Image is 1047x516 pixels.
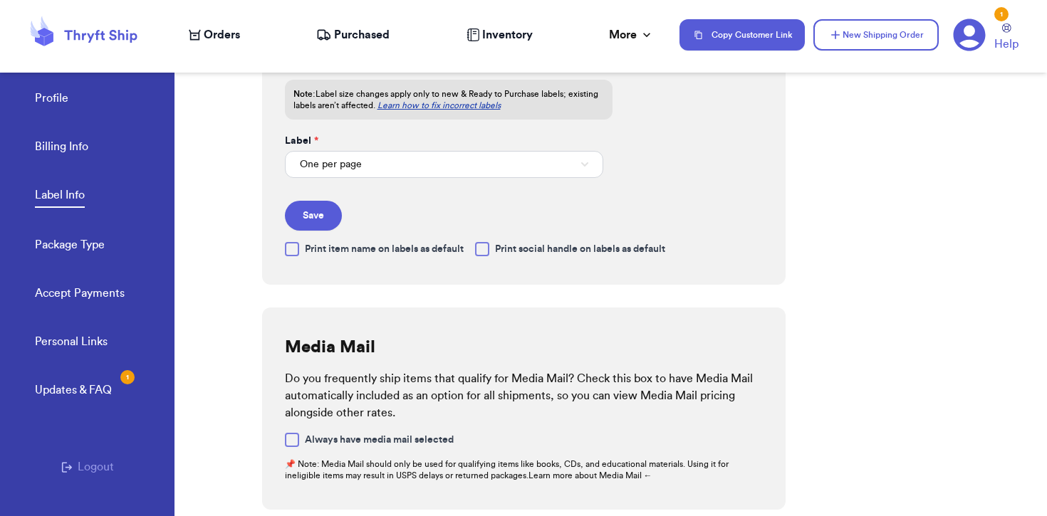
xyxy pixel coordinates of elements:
button: New Shipping Order [813,19,939,51]
button: Save [285,201,342,231]
label: Label [285,134,318,148]
a: Accept Payments [35,285,125,305]
span: One per page [300,157,362,172]
span: Print social handle on labels as default [495,242,665,256]
a: Personal Links [35,333,108,353]
a: Updates & FAQ1 [35,381,112,401]
a: Label Info [35,186,85,208]
span: Inventory [482,26,533,43]
span: Purchased [334,26,390,43]
a: Profile [35,90,68,110]
p: 📌 Note: Media Mail should only be used for qualifying items like books, CDs, and educational mate... [285,458,763,481]
span: Always have media mail selected [305,433,454,447]
div: 1 [994,7,1009,21]
span: Orders [204,26,240,43]
a: Orders [189,26,240,43]
a: Package Type [35,236,105,256]
div: More [609,26,654,43]
a: Inventory [467,26,533,43]
button: One per page [285,151,603,178]
p: Label size changes apply only to new & Ready to Purchase labels; existing labels aren’t affected. [293,88,604,111]
span: Help [994,36,1019,53]
button: Logout [61,458,114,475]
div: Updates & FAQ [35,381,112,399]
a: Purchased [316,26,390,43]
a: Help [994,23,1019,53]
a: Learn how to fix incorrect labels [377,101,501,110]
span: Note: [293,90,316,98]
div: 1 [120,370,135,384]
button: Copy Customer Link [679,19,805,51]
span: Print item name on labels as default [305,242,464,256]
a: Billing Info [35,138,88,158]
h2: Media Mail [285,336,375,359]
p: Do you frequently ship items that qualify for Media Mail? Check this box to have Media Mail autom... [285,370,763,421]
a: 1 [953,19,986,51]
